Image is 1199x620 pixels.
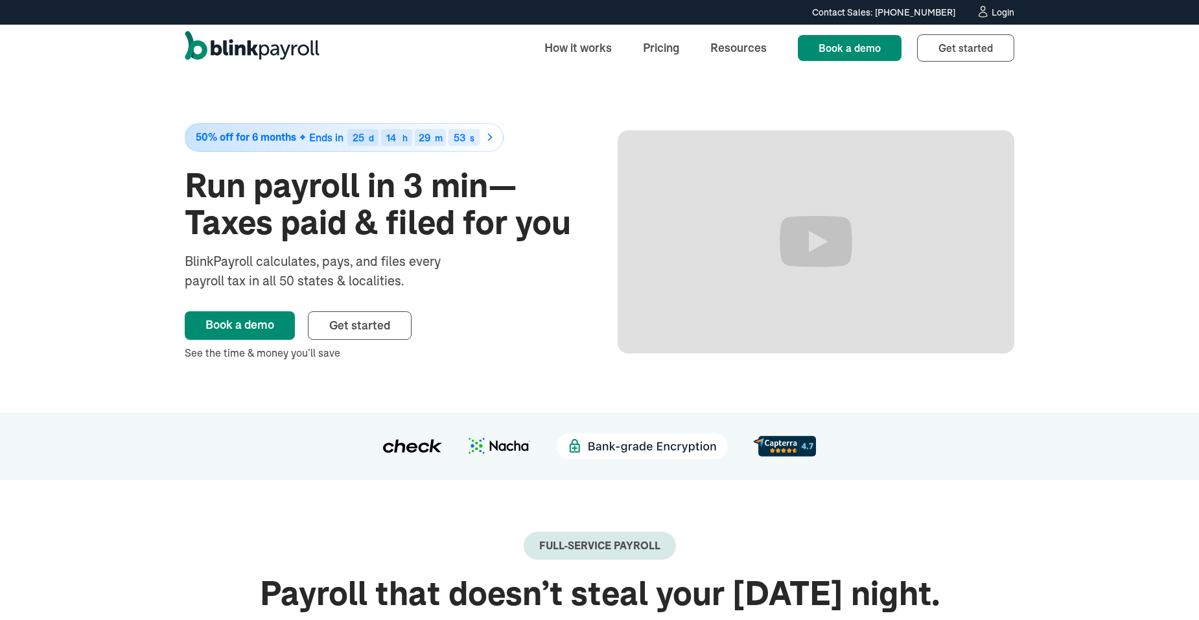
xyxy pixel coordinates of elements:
[369,134,374,143] div: d
[329,318,390,333] span: Get started
[819,42,881,54] span: Book a demo
[435,134,443,143] div: m
[185,311,295,340] a: Book a demo
[308,311,412,340] a: Get started
[534,34,622,62] a: How it works
[618,130,1014,353] iframe: Run Payroll in 3 min with BlinkPayroll
[419,131,430,144] span: 29
[992,8,1014,17] div: Login
[386,131,396,144] span: 14
[185,31,320,65] a: home
[798,35,902,61] a: Book a demo
[353,131,364,144] span: 25
[185,123,581,152] a: 50% off for 6 monthsEnds in25d14h29m53s
[976,5,1014,19] a: Login
[185,252,475,291] div: BlinkPayroll calculates, pays, and files every payroll tax in all 50 states & localities.
[700,34,777,62] a: Resources
[185,167,581,241] h1: Run payroll in 3 min—Taxes paid & filed for you
[917,34,1014,62] a: Get started
[402,134,408,143] div: h
[309,131,343,144] span: Ends in
[983,480,1199,620] iframe: Chat Widget
[938,42,993,54] span: Get started
[633,34,690,62] a: Pricing
[812,6,955,19] div: Contact Sales: [PHONE_NUMBER]
[454,131,465,144] span: 53
[754,436,816,456] img: d56c0860-961d-46a8-819e-eda1494028f8.svg
[185,575,1014,612] h2: Payroll that doesn’t steal your [DATE] night.
[185,345,581,361] div: See the time & money you’ll save
[196,132,296,143] span: 50% off for 6 months
[539,540,660,552] div: Full-Service payroll
[470,134,474,143] div: s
